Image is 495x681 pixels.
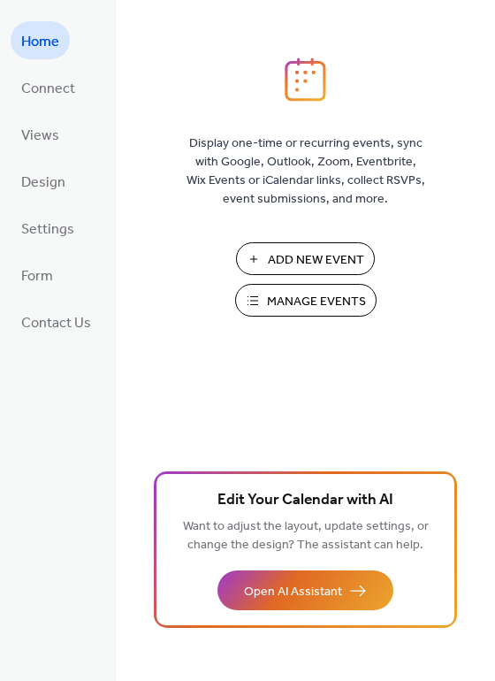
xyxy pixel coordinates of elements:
button: Manage Events [235,284,377,317]
a: Design [11,162,76,200]
span: Contact Us [21,310,91,337]
a: Form [11,256,64,294]
span: Form [21,263,53,290]
button: Add New Event [236,242,375,275]
button: Open AI Assistant [217,570,393,610]
span: Design [21,169,65,196]
a: Home [11,21,70,59]
span: Open AI Assistant [244,583,342,601]
a: Contact Us [11,302,102,340]
span: Connect [21,75,75,103]
a: Connect [11,68,86,106]
a: Views [11,115,70,153]
span: Home [21,28,59,56]
span: Settings [21,216,74,243]
span: Add New Event [268,251,364,270]
span: Views [21,122,59,149]
img: logo_icon.svg [285,57,325,102]
span: Want to adjust the layout, update settings, or change the design? The assistant can help. [183,515,429,557]
span: Edit Your Calendar with AI [217,488,393,513]
span: Display one-time or recurring events, sync with Google, Outlook, Zoom, Eventbrite, Wix Events or ... [187,134,425,209]
span: Manage Events [267,293,366,311]
a: Settings [11,209,85,247]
